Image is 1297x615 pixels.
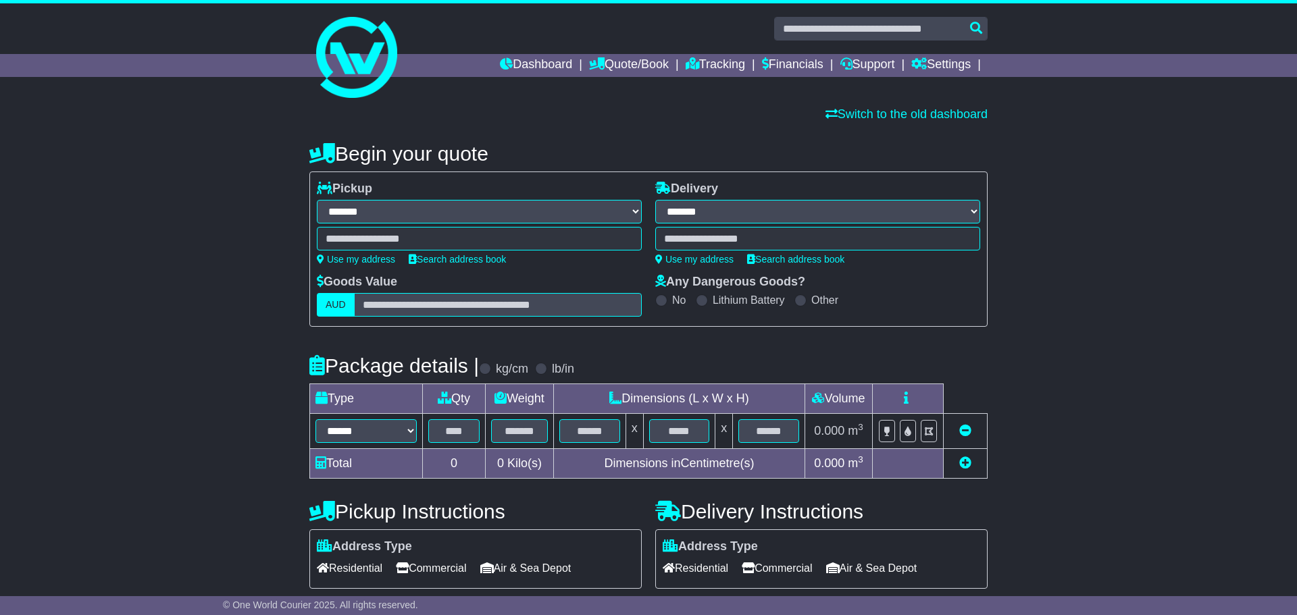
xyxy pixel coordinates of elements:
a: Search address book [409,254,506,265]
span: 0 [497,456,504,470]
span: Air & Sea Depot [826,558,917,579]
span: © One World Courier 2025. All rights reserved. [223,599,418,610]
h4: Package details | [309,354,479,377]
td: Type [310,384,423,414]
h4: Pickup Instructions [309,500,642,523]
label: Lithium Battery [713,294,785,306]
td: Dimensions in Centimetre(s) [553,449,805,479]
td: x [715,414,733,449]
span: Air & Sea Depot [480,558,571,579]
td: Weight [486,384,554,414]
span: m [848,456,863,470]
td: Qty [423,384,486,414]
label: AUD [317,293,355,317]
a: Tracking [686,54,745,77]
label: kg/cm [496,362,528,377]
label: Other [811,294,838,306]
h4: Delivery Instructions [655,500,988,523]
span: Commercial [396,558,466,579]
label: Delivery [655,182,718,196]
a: Use my address [317,254,395,265]
span: 0.000 [814,456,844,470]
h4: Begin your quote [309,142,988,165]
label: Address Type [317,539,412,554]
label: Goods Value [317,275,397,290]
a: Quote/Book [589,54,669,77]
td: Dimensions (L x W x H) [553,384,805,414]
a: Add new item [959,456,971,470]
a: Switch to the old dashboard [825,107,988,121]
label: Pickup [317,182,372,196]
td: Volume [805,384,872,414]
a: Financials [762,54,823,77]
label: Any Dangerous Goods? [655,275,805,290]
a: Support [840,54,895,77]
sup: 3 [858,454,863,464]
a: Use my address [655,254,734,265]
span: Commercial [742,558,812,579]
a: Remove this item [959,424,971,437]
span: 0.000 [814,424,844,437]
td: Kilo(s) [486,449,554,479]
span: Residential [317,558,382,579]
label: lb/in [552,362,574,377]
span: m [848,424,863,437]
label: No [672,294,686,306]
span: Residential [663,558,728,579]
a: Dashboard [500,54,572,77]
td: Total [310,449,423,479]
td: 0 [423,449,486,479]
a: Settings [911,54,971,77]
label: Address Type [663,539,758,554]
sup: 3 [858,422,863,432]
td: x [626,414,643,449]
a: Search address book [747,254,844,265]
